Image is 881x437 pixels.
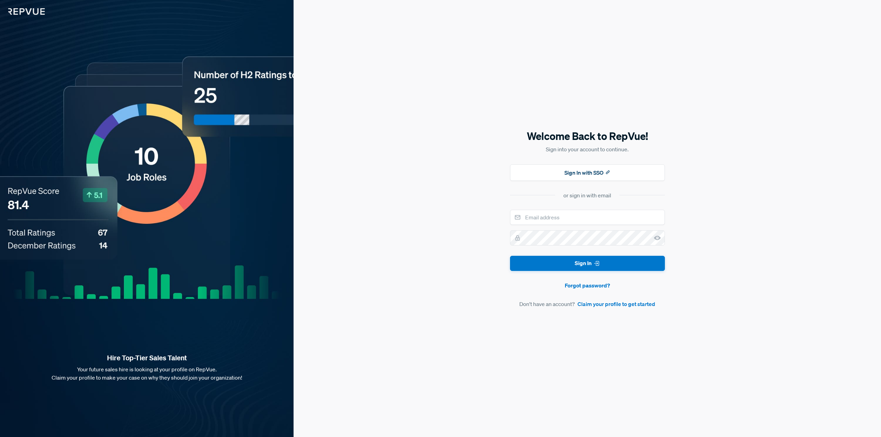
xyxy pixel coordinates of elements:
[510,164,665,181] button: Sign In with SSO
[510,210,665,225] input: Email address
[563,191,611,199] div: or sign in with email
[510,281,665,289] a: Forgot password?
[510,300,665,308] article: Don't have an account?
[11,365,283,382] p: Your future sales hire is looking at your profile on RepVue. Claim your profile to make your case...
[510,145,665,153] p: Sign into your account to continue.
[11,353,283,362] strong: Hire Top-Tier Sales Talent
[510,129,665,143] h5: Welcome Back to RepVue!
[577,300,655,308] a: Claim your profile to get started
[510,256,665,271] button: Sign In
